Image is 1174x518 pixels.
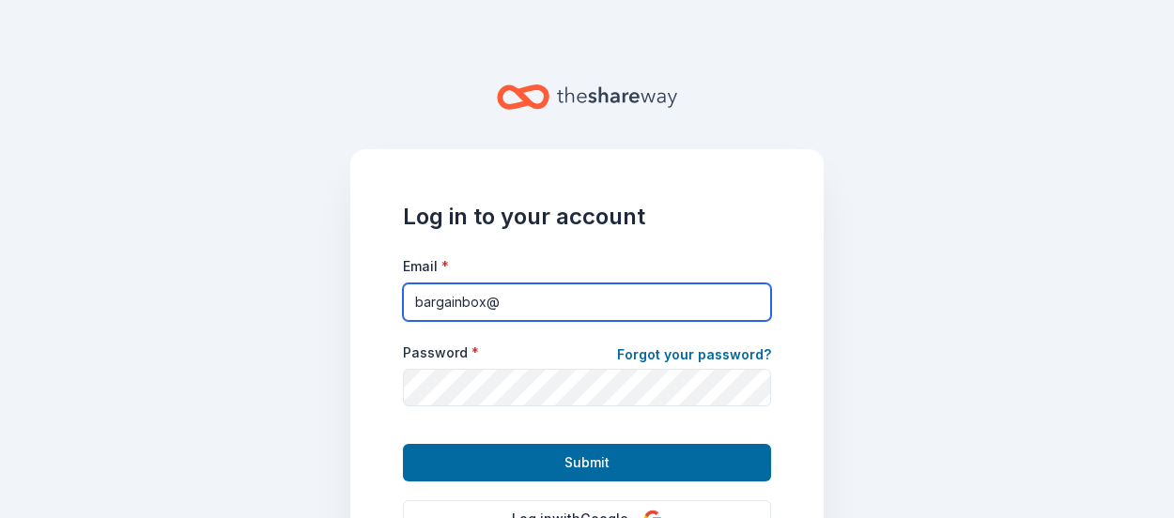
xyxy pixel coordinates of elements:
[403,257,449,276] label: Email
[403,444,771,481] button: Submit
[497,75,677,119] a: Home
[403,202,771,232] h1: Log in to your account
[617,343,771,370] a: Forgot your password?
[564,451,610,474] span: Submit
[403,343,479,362] label: Password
